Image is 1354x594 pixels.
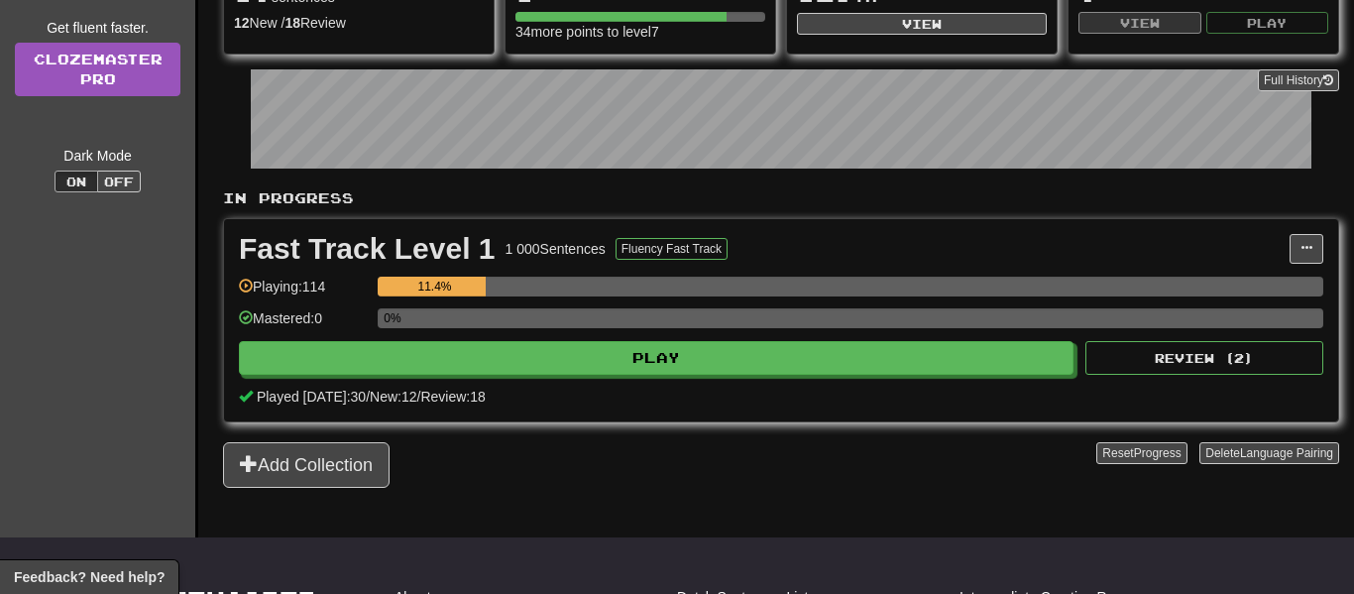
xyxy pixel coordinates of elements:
[234,15,250,31] strong: 12
[239,308,368,341] div: Mastered: 0
[616,238,728,260] button: Fluency Fast Track
[14,567,165,587] span: Open feedback widget
[55,171,98,192] button: On
[223,442,390,488] button: Add Collection
[239,341,1073,375] button: Play
[370,389,416,405] span: New: 12
[1096,442,1186,464] button: ResetProgress
[284,15,300,31] strong: 18
[797,13,1047,35] button: View
[15,146,180,166] div: Dark Mode
[366,389,370,405] span: /
[417,389,421,405] span: /
[97,171,141,192] button: Off
[15,43,180,96] a: ClozemasterPro
[515,22,765,42] div: 34 more points to level 7
[239,234,496,264] div: Fast Track Level 1
[1078,12,1201,34] button: View
[1085,341,1323,375] button: Review (2)
[420,389,485,405] span: Review: 18
[506,239,606,259] div: 1 000 Sentences
[223,188,1339,208] p: In Progress
[1199,442,1339,464] button: DeleteLanguage Pairing
[384,277,486,297] div: 11.4%
[1240,446,1333,460] span: Language Pairing
[1258,69,1339,91] button: Full History
[15,18,180,38] div: Get fluent faster.
[257,389,366,405] span: Played [DATE]: 30
[1134,446,1182,460] span: Progress
[234,13,484,33] div: New / Review
[239,277,368,309] div: Playing: 114
[1206,12,1329,34] button: Play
